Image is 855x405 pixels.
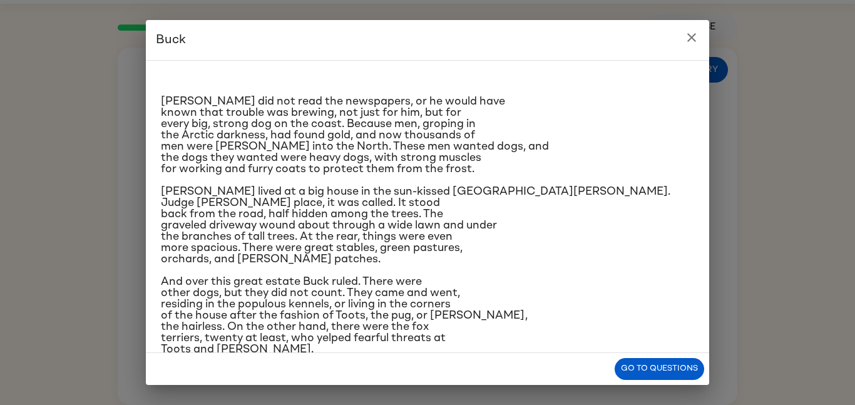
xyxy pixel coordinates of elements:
h2: Buck [146,20,709,60]
span: And over this great estate Buck ruled. There were other dogs, but they did not count. They came a... [161,276,528,355]
span: [PERSON_NAME] lived at a big house in the sun-kissed [GEOGRAPHIC_DATA][PERSON_NAME]. Judge [PERSO... [161,186,670,265]
button: Go to questions [615,358,704,380]
span: [PERSON_NAME] did not read the newspapers, or he would have known that trouble was brewing, not j... [161,96,549,175]
button: close [679,25,704,50]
